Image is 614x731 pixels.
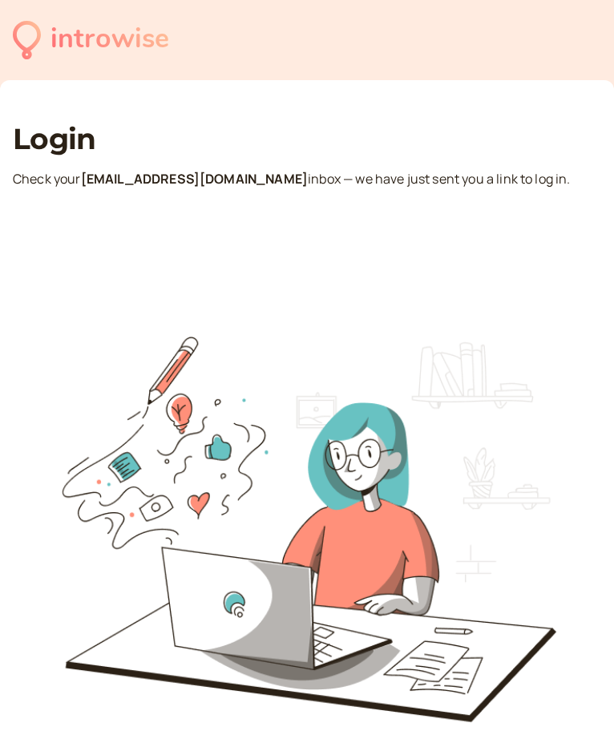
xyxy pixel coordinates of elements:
[81,170,308,188] b: [EMAIL_ADDRESS][DOMAIN_NAME]
[13,18,169,62] a: introwise
[534,654,614,731] iframe: Chat Widget
[50,18,169,62] div: introwise
[13,169,601,190] p: Check your inbox — we have just sent you a link to log in.
[13,122,601,156] h1: Login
